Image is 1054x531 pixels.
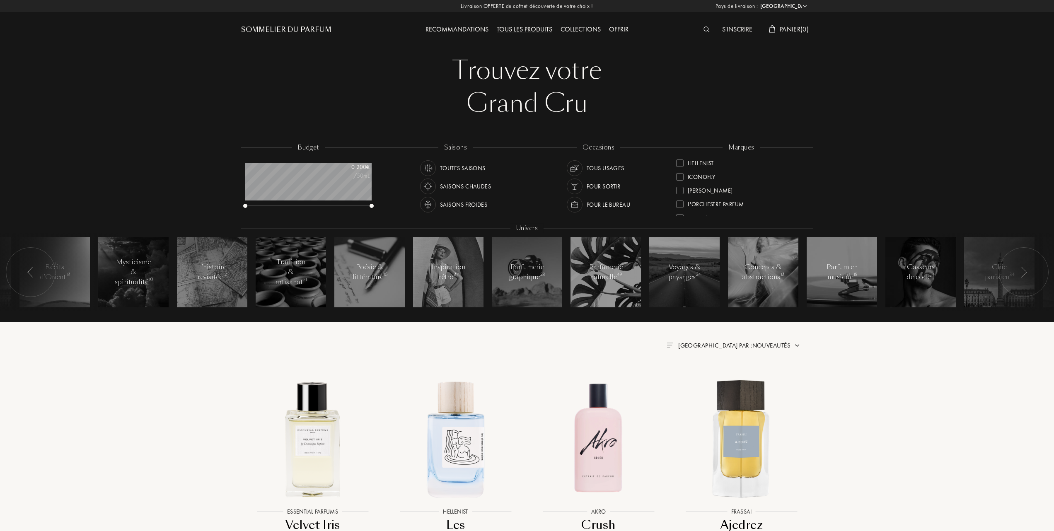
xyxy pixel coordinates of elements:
[617,272,622,278] span: 49
[421,25,493,34] a: Recommandations
[742,262,784,282] div: Concepts & abstractions
[587,179,621,194] div: Pour sortir
[431,262,466,282] div: Inspiration rétro
[454,272,459,278] span: 37
[149,277,153,282] span: 10
[440,179,491,194] div: Saisons chaudes
[115,257,152,287] div: Mysticisme & spiritualité
[247,54,807,87] div: Trouvez votre
[703,27,710,32] img: search_icn_white.svg
[723,143,760,152] div: marques
[688,211,742,222] div: Les Bains Guerbois
[853,272,857,278] span: 18
[247,87,807,120] div: Grand Cru
[587,197,630,212] div: Pour le bureau
[195,262,230,282] div: L'histoire revisitée
[569,181,580,192] img: usage_occasion_party_white.svg
[824,262,860,282] div: Parfum en musique
[678,341,790,350] span: [GEOGRAPHIC_DATA] par : Nouveautés
[556,25,605,34] a: Collections
[667,343,673,348] img: filter_by.png
[510,224,544,233] div: Univers
[587,160,624,176] div: Tous usages
[27,267,34,278] img: arr_left.svg
[588,262,624,282] div: Parfumerie naturelle
[688,183,732,195] div: [PERSON_NAME]
[534,374,663,503] img: Crush Akro
[688,156,714,167] div: Hellenist
[422,162,434,174] img: usage_season_average_white.svg
[540,272,545,278] span: 23
[677,374,806,503] img: Ajedrez Frassai
[391,374,520,503] img: Les Dieux aux Bains Hellenist
[780,25,809,34] span: Panier ( 0 )
[718,25,757,34] a: S'inscrire
[248,374,377,503] img: Velvet Iris Essential Parfums
[931,272,935,278] span: 14
[1020,267,1027,278] img: arr_left.svg
[422,199,434,210] img: usage_season_cold_white.svg
[273,257,309,287] div: Tradition & artisanat
[328,171,370,180] div: /50mL
[440,197,487,212] div: Saisons froides
[605,24,633,35] div: Offrir
[781,272,785,278] span: 13
[688,197,744,208] div: L'Orchestre Parfum
[493,25,556,34] a: Tous les produits
[696,272,701,278] span: 24
[384,272,387,278] span: 15
[328,163,370,171] div: 0 - 200 €
[303,277,307,282] span: 71
[421,24,493,35] div: Recommandations
[716,2,758,10] span: Pays de livraison :
[223,272,227,278] span: 12
[718,24,757,35] div: S'inscrire
[569,199,580,210] img: usage_occasion_work_white.svg
[667,262,702,282] div: Voyages & paysages
[292,143,325,152] div: budget
[422,181,434,192] img: usage_season_hot_white.svg
[577,143,620,152] div: occasions
[769,25,776,33] img: cart_white.svg
[688,170,715,181] div: ICONOFLY
[352,262,387,282] div: Poésie & littérature
[556,24,605,35] div: Collections
[241,25,331,35] a: Sommelier du Parfum
[438,143,473,152] div: saisons
[569,162,580,174] img: usage_occasion_all_white.svg
[509,262,545,282] div: Parfumerie graphique
[440,160,486,176] div: Toutes saisons
[903,262,938,282] div: Casseurs de code
[493,24,556,35] div: Tous les produits
[605,25,633,34] a: Offrir
[794,342,800,349] img: arrow.png
[802,3,808,9] img: arrow_w.png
